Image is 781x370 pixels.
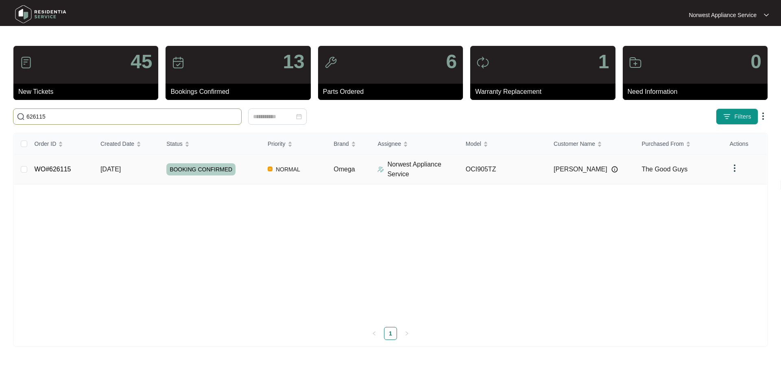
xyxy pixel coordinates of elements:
p: Need Information [628,87,768,97]
img: dropdown arrow [764,13,769,17]
p: 1 [598,52,609,71]
p: 0 [750,52,761,71]
span: Filters [734,113,751,121]
p: New Tickets [18,87,158,97]
img: icon [629,56,642,69]
img: dropdown arrow [730,163,740,173]
span: [DATE] [100,166,121,173]
span: Customer Name [554,139,595,148]
span: Created Date [100,139,134,148]
span: Purchased From [641,139,683,148]
img: filter icon [723,113,731,121]
li: 1 [384,327,397,340]
button: filter iconFilters [716,108,758,125]
button: left [368,327,381,340]
p: 6 [446,52,457,71]
th: Actions [723,133,767,155]
img: icon [476,56,489,69]
span: [PERSON_NAME] [554,164,607,174]
th: Customer Name [547,133,635,155]
span: right [404,331,409,336]
img: Vercel Logo [268,167,273,171]
a: 1 [384,327,397,340]
span: Omega [334,166,355,173]
img: residentia service logo [12,2,69,26]
li: Previous Page [368,327,381,340]
p: 45 [131,52,152,71]
img: Info icon [611,166,618,173]
p: Norwest Appliance Service [689,11,757,19]
th: Purchased From [635,133,723,155]
p: Parts Ordered [323,87,463,97]
td: OCI905TZ [459,155,547,184]
img: search-icon [17,113,25,121]
span: Brand [334,139,349,148]
p: Norwest Appliance Service [387,160,459,179]
span: Status [166,139,183,148]
span: Assignee [377,139,401,148]
span: BOOKING CONFIRMED [166,163,236,175]
a: WO#626115 [35,166,71,173]
span: Model [466,139,481,148]
th: Model [459,133,547,155]
th: Status [160,133,261,155]
span: Priority [268,139,286,148]
p: Bookings Confirmed [170,87,310,97]
span: left [372,331,377,336]
span: NORMAL [273,164,303,174]
span: The Good Guys [641,166,687,173]
span: Order ID [35,139,57,148]
th: Priority [261,133,327,155]
img: dropdown arrow [758,111,768,121]
th: Order ID [28,133,94,155]
button: right [400,327,413,340]
img: icon [20,56,33,69]
p: Warranty Replacement [475,87,615,97]
th: Assignee [371,133,459,155]
img: Assigner Icon [377,166,384,173]
input: Search by Order Id, Assignee Name, Customer Name, Brand and Model [26,112,238,121]
li: Next Page [400,327,413,340]
p: 13 [283,52,304,71]
th: Created Date [94,133,160,155]
img: icon [324,56,337,69]
img: icon [172,56,185,69]
th: Brand [327,133,371,155]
